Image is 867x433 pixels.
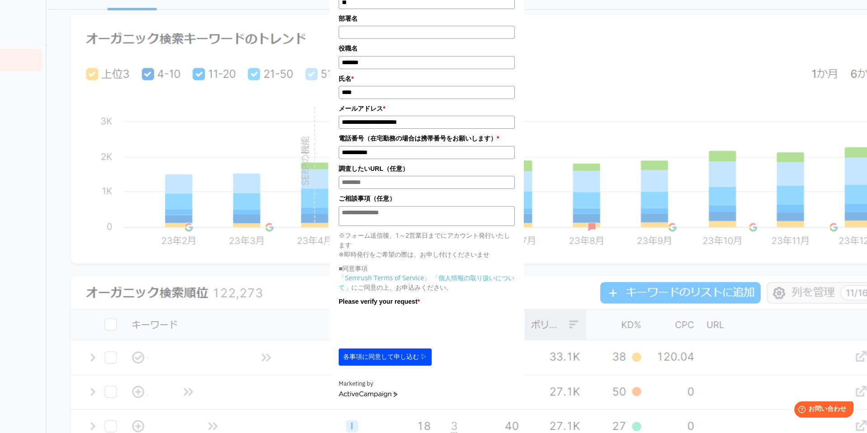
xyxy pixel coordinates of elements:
iframe: reCAPTCHA [339,309,476,344]
p: にご同意の上、お申込みください。 [339,273,515,292]
a: 「Semrush Terms of Service」 [339,273,430,282]
iframe: Help widget launcher [787,398,857,423]
div: Marketing by [339,379,515,389]
label: メールアドレス [339,104,515,113]
label: Please verify your request [339,297,515,306]
a: 「個人情報の取り扱いについて」 [339,273,514,292]
label: 氏名 [339,74,515,84]
label: 役職名 [339,43,515,53]
button: 各事項に同意して申し込む ▷ [339,348,432,366]
label: 電話番号（在宅勤務の場合は携帯番号をお願いします） [339,133,515,143]
p: ■同意事項 [339,264,515,273]
label: 調査したいURL（任意） [339,164,515,174]
label: 部署名 [339,14,515,24]
label: ご相談事項（任意） [339,193,515,203]
p: ※フォーム送信後、1～2営業日までにアカウント発行いたします ※即時発行をご希望の際は、お申し付けくださいませ [339,231,515,259]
